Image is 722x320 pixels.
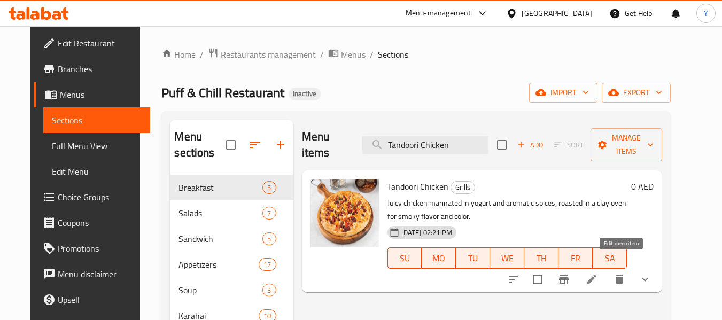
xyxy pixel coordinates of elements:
a: Menus [328,48,366,61]
span: Sections [378,48,408,61]
a: Restaurants management [208,48,316,61]
a: Coupons [34,210,151,236]
li: / [370,48,374,61]
div: Inactive [289,88,321,100]
span: Full Menu View [52,139,142,152]
button: Add section [268,132,293,158]
span: Menus [341,48,366,61]
button: SU [387,247,422,269]
svg: Show Choices [639,273,651,286]
button: MO [422,247,456,269]
span: Select all sections [220,134,242,156]
button: show more [632,267,658,292]
span: Grills [451,181,475,193]
span: Restaurants management [221,48,316,61]
button: TH [524,247,558,269]
span: Select section [491,134,513,156]
span: [DATE] 02:21 PM [397,228,456,238]
span: MO [426,251,452,266]
span: Menus [60,88,142,101]
span: Branches [58,63,142,75]
span: SA [597,251,623,266]
button: sort-choices [501,267,526,292]
span: Sections [52,114,142,127]
span: Add [516,139,545,151]
span: Salads [178,207,262,220]
div: Grills [451,181,475,194]
span: 3 [263,285,275,295]
div: Breakfast5 [170,175,293,200]
a: Promotions [34,236,151,261]
span: Edit Restaurant [58,37,142,50]
span: Promotions [58,242,142,255]
span: Menu disclaimer [58,268,142,280]
img: Tandoori Chicken [310,179,379,247]
div: Appetizers17 [170,252,293,277]
span: Y [704,7,708,19]
a: Sections [43,107,151,133]
div: Breakfast [178,181,262,194]
button: Add [513,137,547,153]
span: Select to update [526,268,549,291]
span: 5 [263,234,275,244]
span: Sort sections [242,132,268,158]
button: TU [456,247,490,269]
span: import [538,86,589,99]
span: Puff & Chill Restaurant [161,81,284,105]
input: search [362,136,488,154]
div: Sandwich5 [170,226,293,252]
span: FR [563,251,588,266]
a: Choice Groups [34,184,151,210]
span: Sandwich [178,232,262,245]
div: items [262,207,276,220]
span: Coupons [58,216,142,229]
button: delete [607,267,632,292]
span: Upsell [58,293,142,306]
span: 5 [263,183,275,193]
button: SA [593,247,627,269]
span: TU [460,251,486,266]
span: WE [494,251,520,266]
a: Menu disclaimer [34,261,151,287]
a: Edit Restaurant [34,30,151,56]
a: Menus [34,82,151,107]
span: Manage items [599,131,654,158]
div: items [259,258,276,271]
nav: breadcrumb [161,48,671,61]
button: Branch-specific-item [551,267,577,292]
a: Home [161,48,196,61]
span: Edit Menu [52,165,142,178]
span: Choice Groups [58,191,142,204]
span: Select section first [547,137,591,153]
span: Appetizers [178,258,259,271]
span: Tandoori Chicken [387,178,448,194]
a: Upsell [34,287,151,313]
span: 7 [263,208,275,218]
a: Branches [34,56,151,82]
h6: 0 AED [631,179,654,194]
button: import [529,83,597,103]
button: WE [490,247,524,269]
span: SU [392,251,418,266]
span: Add item [513,137,547,153]
div: items [262,284,276,296]
li: / [320,48,324,61]
div: [GEOGRAPHIC_DATA] [522,7,592,19]
a: Full Menu View [43,133,151,159]
div: items [262,181,276,194]
span: Soup [178,284,262,296]
div: Menu-management [406,7,471,20]
h2: Menu sections [174,129,226,161]
p: Juicy chicken marinated in yogurt and aromatic spices, roasted in a clay oven for smoky flavor an... [387,197,627,223]
a: Edit Menu [43,159,151,184]
div: Soup3 [170,277,293,303]
li: / [200,48,204,61]
button: export [602,83,671,103]
span: TH [529,251,554,266]
span: export [610,86,662,99]
span: Inactive [289,89,321,98]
